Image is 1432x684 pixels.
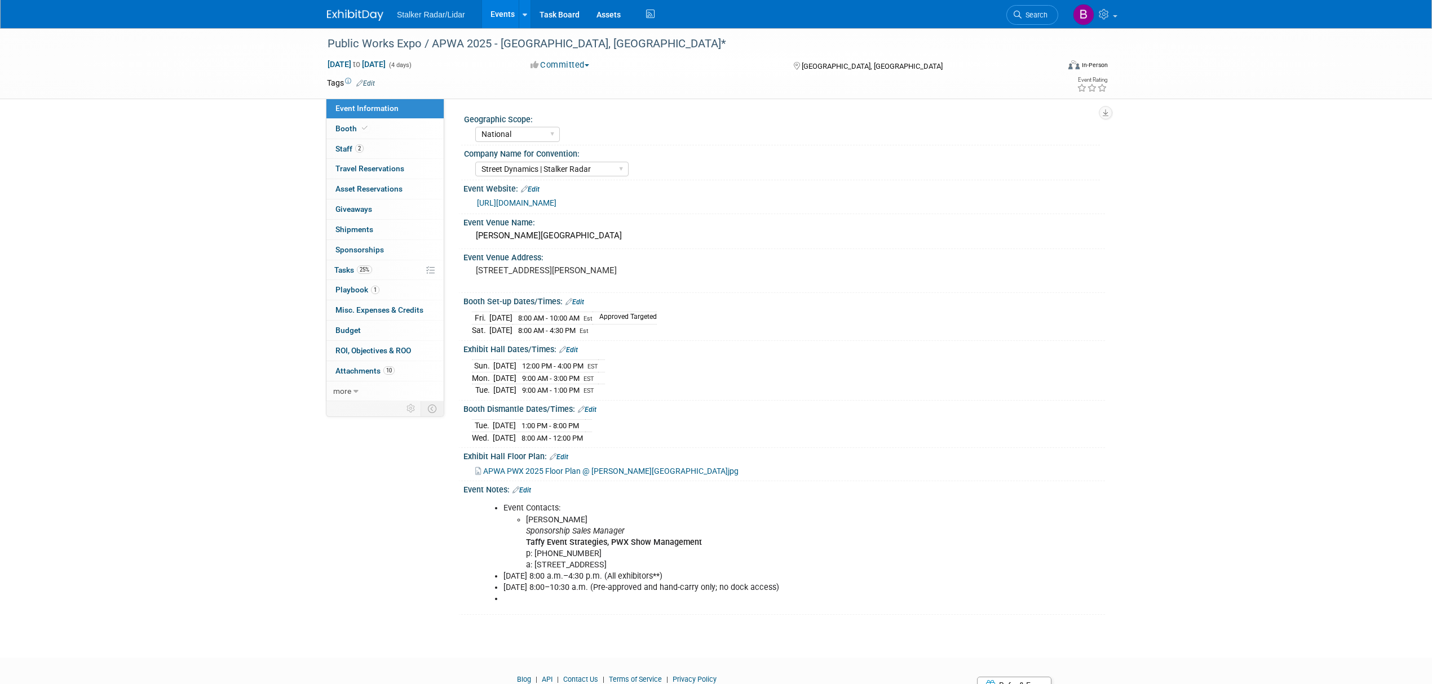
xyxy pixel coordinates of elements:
[472,312,489,325] td: Fri.
[503,503,974,570] li: Event Contacts:
[326,119,444,139] a: Booth
[493,384,516,396] td: [DATE]
[333,387,351,396] span: more
[463,180,1105,195] div: Event Website:
[517,675,531,683] a: Blog
[587,363,598,370] span: EST
[521,434,583,442] span: 8:00 AM - 12:00 PM
[526,538,702,547] b: Taffy Event Strategies, PWX Show Management
[362,125,368,131] i: Booth reservation complete
[326,341,444,361] a: ROI, Objectives & ROO
[327,10,383,21] img: ExhibitDay
[335,285,379,294] span: Playbook
[326,159,444,179] a: Travel Reservations
[326,179,444,199] a: Asset Reservations
[326,99,444,118] a: Event Information
[493,360,516,372] td: [DATE]
[472,384,493,396] td: Tue.
[526,526,625,536] i: Sponsorship Sales Manager
[401,401,421,416] td: Personalize Event Tab Strip
[518,326,576,335] span: 8:00 AM - 4:30 PM
[992,59,1108,75] div: Event Format
[522,374,580,383] span: 9:00 AM - 3:00 PM
[335,144,364,153] span: Staff
[503,571,974,582] li: [DATE] 8:00 a.m.–4:30 p.m. (All exhibitors**)
[527,59,594,71] button: Committed
[477,198,556,207] a: [URL][DOMAIN_NAME]
[673,675,717,683] a: Privacy Policy
[335,104,399,113] span: Event Information
[464,145,1100,159] div: Company Name for Convention:
[521,185,540,193] a: Edit
[518,314,580,322] span: 8:00 AM - 10:00 AM
[1077,77,1107,83] div: Event Rating
[327,77,375,88] td: Tags
[383,366,395,375] span: 10
[522,386,580,394] span: 9:00 AM - 1:00 PM
[593,312,657,325] td: Approved Targeted
[503,582,974,593] li: [DATE] 8:00–10:30 a.m. (Pre-approved and hand-carry only; no dock access)
[334,265,372,274] span: Tasks
[1081,61,1108,69] div: In-Person
[335,366,395,375] span: Attachments
[335,164,404,173] span: Travel Reservations
[526,514,974,571] li: [PERSON_NAME] p: [PHONE_NUMBER] a: [STREET_ADDRESS]
[335,124,370,133] span: Booth
[489,324,512,336] td: [DATE]
[522,362,584,370] span: 12:00 PM - 4:00 PM
[335,225,373,234] span: Shipments
[371,286,379,294] span: 1
[580,327,589,335] span: Est
[326,321,444,340] a: Budget
[463,214,1105,228] div: Event Venue Name:
[550,453,568,461] a: Edit
[397,10,465,19] span: Stalker Radar/Lidar
[463,249,1105,263] div: Event Venue Address:
[475,467,739,476] a: APWA PWX 2025 Floor Plan @ [PERSON_NAME][GEOGRAPHIC_DATA]jpg
[584,375,594,383] span: EST
[476,265,718,276] pre: [STREET_ADDRESS][PERSON_NAME]
[664,675,671,683] span: |
[542,675,553,683] a: API
[802,62,943,70] span: [GEOGRAPHIC_DATA], [GEOGRAPHIC_DATA]
[326,260,444,280] a: Tasks25%
[464,111,1100,125] div: Geographic Scope:
[493,372,516,384] td: [DATE]
[472,227,1097,245] div: [PERSON_NAME][GEOGRAPHIC_DATA]
[335,326,361,335] span: Budget
[335,205,372,214] span: Giveaways
[463,481,1105,496] div: Event Notes:
[355,144,364,153] span: 2
[351,60,362,69] span: to
[600,675,607,683] span: |
[521,421,579,430] span: 1:00 PM - 8:00 PM
[463,448,1105,463] div: Exhibit Hall Floor Plan:
[1006,5,1058,25] a: Search
[327,59,386,69] span: [DATE] [DATE]
[554,675,562,683] span: |
[1073,4,1094,25] img: Brooke Journet
[335,245,384,254] span: Sponsorships
[335,184,403,193] span: Asset Reservations
[578,406,596,414] a: Edit
[357,265,372,274] span: 25%
[326,300,444,320] a: Misc. Expenses & Credits
[1022,11,1048,19] span: Search
[584,387,594,394] span: EST
[463,341,1105,356] div: Exhibit Hall Dates/Times:
[388,61,412,69] span: (4 days)
[463,293,1105,308] div: Booth Set-up Dates/Times:
[472,360,493,372] td: Sun.
[533,675,540,683] span: |
[335,346,411,355] span: ROI, Objectives & ROO
[356,79,375,87] a: Edit
[326,361,444,381] a: Attachments10
[463,401,1105,415] div: Booth Dismantle Dates/Times:
[493,432,516,443] td: [DATE]
[472,372,493,384] td: Mon.
[326,139,444,159] a: Staff2
[326,220,444,239] a: Shipments
[472,432,493,443] td: Wed.
[472,324,489,336] td: Sat.
[489,312,512,325] td: [DATE]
